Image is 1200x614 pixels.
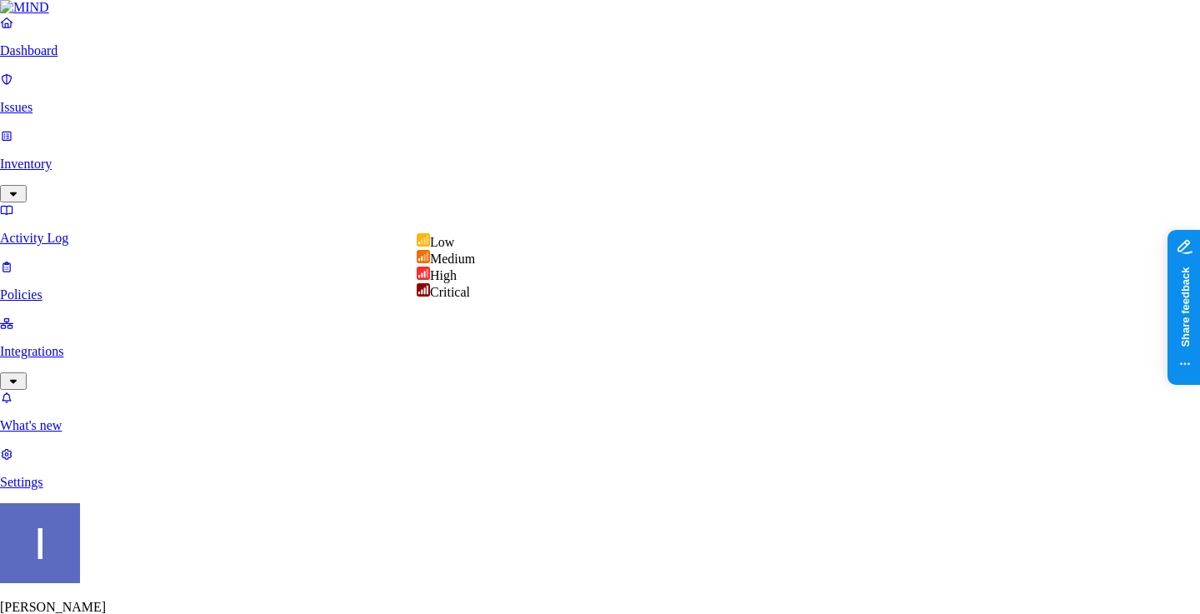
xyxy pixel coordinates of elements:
img: severity-low [417,233,430,247]
span: Medium [430,252,475,266]
span: Low [430,235,454,249]
span: Critical [430,285,470,299]
img: severity-high [417,267,430,280]
img: severity-critical [417,283,430,297]
img: severity-medium [417,250,430,263]
span: High [430,268,457,282]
